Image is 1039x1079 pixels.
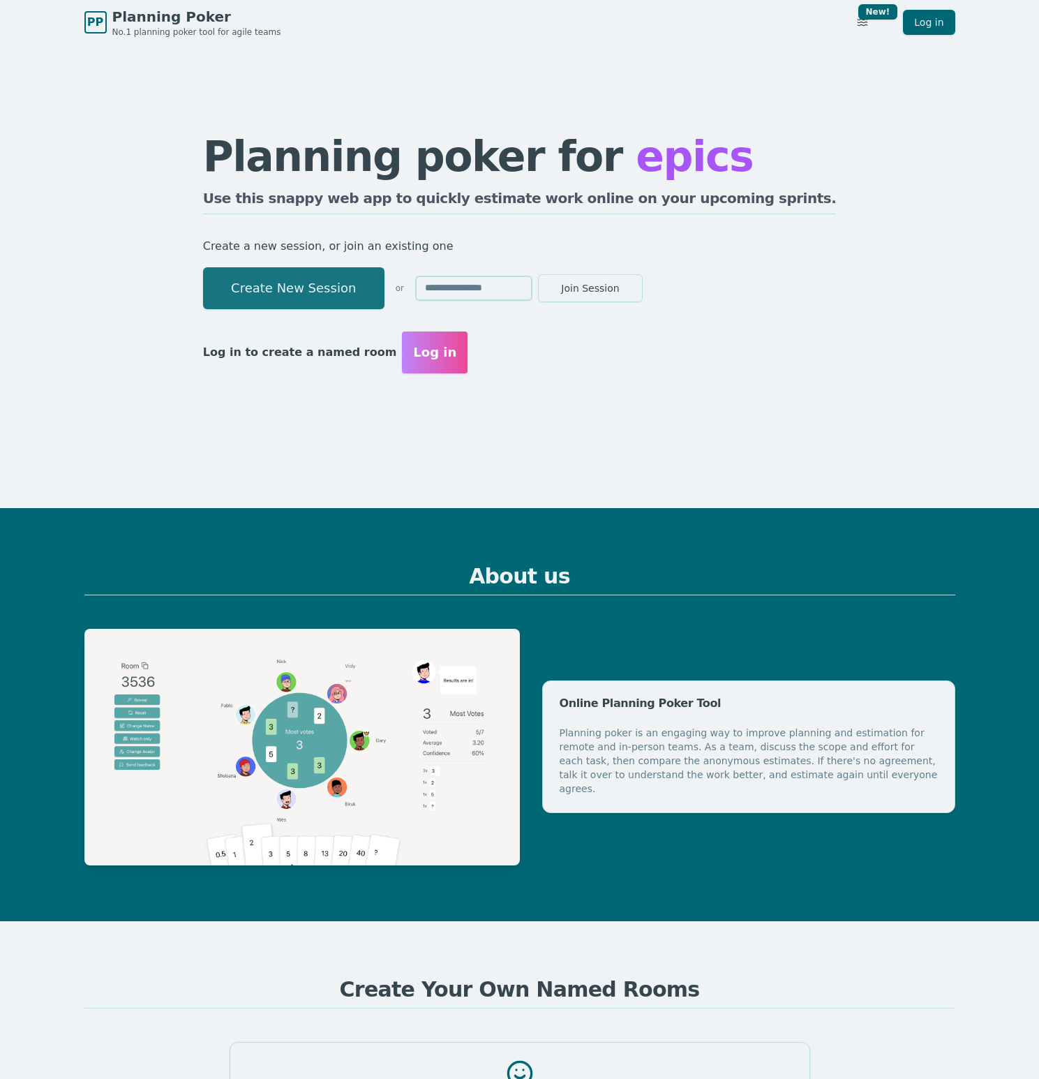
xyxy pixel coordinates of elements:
img: Planning Poker example session [84,629,520,865]
span: epics [636,132,753,181]
h2: Use this snappy web app to quickly estimate work online on your upcoming sprints. [203,188,837,214]
span: No.1 planning poker tool for agile teams [112,27,281,38]
span: PP [87,14,103,31]
p: Log in to create a named room [203,343,397,362]
h2: About us [84,564,955,595]
button: New! [850,10,875,35]
a: PPPlanning PokerNo.1 planning poker tool for agile teams [84,7,281,38]
button: Log in [402,332,468,373]
div: Online Planning Poker Tool [560,698,938,709]
div: Planning poker is an engaging way to improve planning and estimation for remote and in-person tea... [560,726,938,796]
h1: Planning poker for [203,135,837,177]
a: Log in [903,10,955,35]
div: New! [858,4,898,20]
button: Create New Session [203,267,384,309]
span: Planning Poker [112,7,281,27]
span: Log in [413,343,456,362]
button: Join Session [538,274,643,302]
h2: Create Your Own Named Rooms [84,977,955,1009]
span: or [396,283,404,294]
p: Create a new session, or join an existing one [203,237,837,256]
